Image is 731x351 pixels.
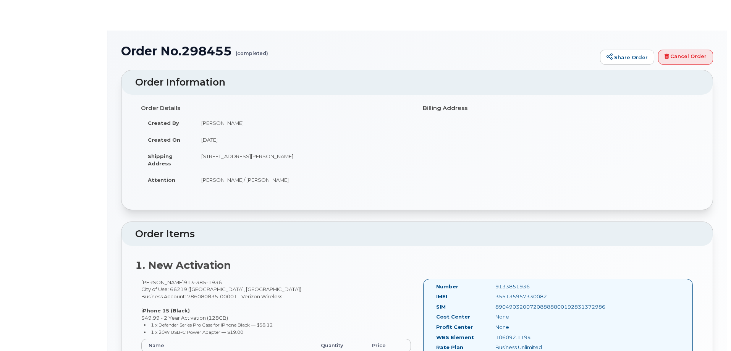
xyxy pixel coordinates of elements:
small: (completed) [236,44,268,56]
span: 1936 [206,279,222,285]
label: WBS Element [436,334,474,341]
span: 913 [184,279,222,285]
a: Cancel Order [658,50,713,65]
label: Profit Center [436,324,473,331]
td: [PERSON_NAME]/ [PERSON_NAME] [194,171,411,188]
label: Cost Center [436,313,470,320]
h1: Order No.298455 [121,44,596,58]
h2: Order Information [135,77,699,88]
h2: Order Items [135,229,699,239]
small: 1 x 20W USB-C Power Adapter — $19.00 [151,329,243,335]
td: [DATE] [194,131,411,148]
label: Rate Plan [436,344,463,351]
strong: Shipping Address [148,153,173,167]
td: [PERSON_NAME] [194,115,411,131]
div: 89049032007208888800192831372986 [490,303,573,311]
strong: Attention [148,177,175,183]
label: Number [436,283,458,290]
div: 9133851936 [490,283,573,290]
strong: 1. New Activation [135,259,231,272]
div: None [490,324,573,331]
h4: Billing Address [423,105,693,112]
span: 385 [194,279,206,285]
strong: Created On [148,137,180,143]
label: SIM [436,303,446,311]
div: 355135957330082 [490,293,573,300]
h4: Order Details [141,105,411,112]
a: Share Order [600,50,654,65]
td: [STREET_ADDRESS][PERSON_NAME] [194,148,411,171]
label: IMEI [436,293,447,300]
strong: Created By [148,120,179,126]
div: 106092.1194 [490,334,573,341]
small: 1 x Defender Series Pro Case for iPhone Black — $58.12 [151,322,273,328]
div: None [490,313,573,320]
strong: iPhone 15 (Black) [141,307,190,314]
